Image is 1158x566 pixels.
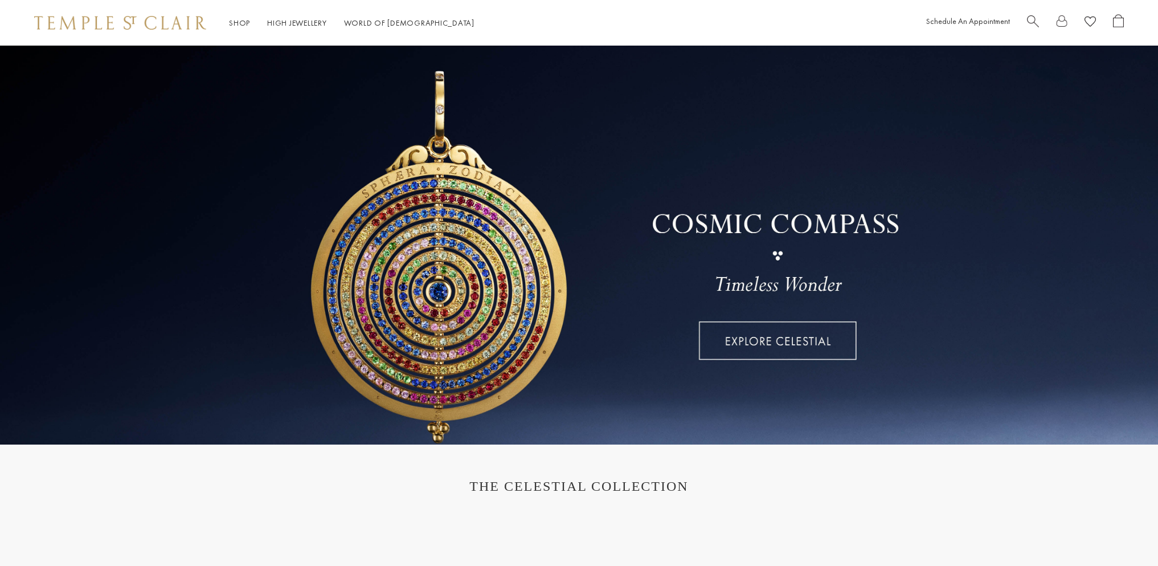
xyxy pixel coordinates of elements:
[229,18,250,28] a: ShopShop
[46,479,1112,494] h1: THE CELESTIAL COLLECTION
[229,16,474,30] nav: Main navigation
[267,18,327,28] a: High JewelleryHigh Jewellery
[1027,14,1039,32] a: Search
[34,16,206,30] img: Temple St. Clair
[344,18,474,28] a: World of [DEMOGRAPHIC_DATA]World of [DEMOGRAPHIC_DATA]
[1085,14,1096,32] a: View Wishlist
[926,16,1010,26] a: Schedule An Appointment
[1113,14,1124,32] a: Open Shopping Bag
